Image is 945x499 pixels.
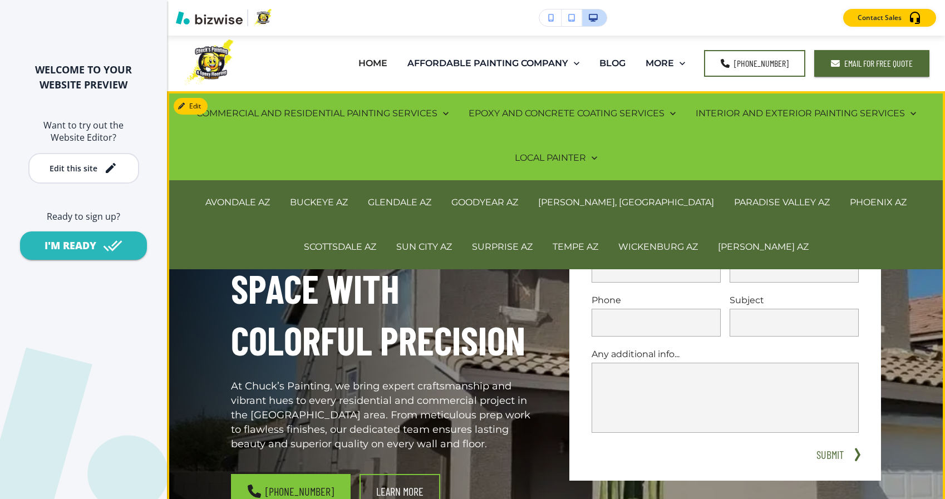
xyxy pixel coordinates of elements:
[592,294,721,307] p: Phone
[704,50,805,77] a: [PHONE_NUMBER]
[843,9,936,27] button: Contact Sales
[196,107,437,120] p: COMMERCIAL AND RESIDENTIAL PAINTING SERVICES
[50,164,97,172] div: Edit this site
[599,57,626,70] p: BLOG
[358,57,387,70] p: HOME
[28,153,139,184] button: Edit this site
[515,151,586,164] p: LOCAL PAINTER
[18,62,149,92] h2: WELCOME TO YOUR WEBSITE PREVIEW
[696,107,905,120] p: INTERIOR AND EXTERIOR PAINTING SERVICES
[734,196,830,209] p: PARADISE VALLEY AZ
[290,196,348,209] p: BUCKEYE AZ
[730,294,859,307] p: Subject
[45,239,96,253] div: I'M READY
[174,98,208,115] button: Edit
[469,107,665,120] p: EPOXY AND CONCRETE COATING SERVICES
[20,231,147,260] button: I'M READY
[472,240,533,253] p: SURPRISE AZ
[858,13,902,23] p: Contact Sales
[553,240,598,253] p: TEMPE AZ
[718,240,809,253] p: [PERSON_NAME] AZ
[18,119,149,144] h6: Want to try out the Website Editor?
[850,196,907,209] p: PHOENIX AZ
[304,240,376,253] p: SCOTTSDALE AZ
[396,240,452,253] p: SUN CITY AZ
[618,240,698,253] p: WICKENBURG AZ
[812,446,848,463] button: SUBMIT
[231,211,543,366] h1: Brighten Your Space with Colorful Precision
[231,379,543,452] p: At Chuck’s Painting, we bring expert craftsmanship and vibrant hues to every residential and comm...
[592,348,859,360] p: Any additional info...
[205,196,270,209] p: AVONDALE AZ
[184,39,239,86] img: Chuck's Painting
[451,196,518,209] p: GOODYEAR AZ
[646,57,674,70] p: MORE
[814,50,929,77] a: Email for Free Quote
[538,196,714,209] p: [PERSON_NAME], [GEOGRAPHIC_DATA]
[253,9,274,27] img: Your Logo
[18,210,149,223] h6: Ready to sign up?
[176,11,243,24] img: Bizwise Logo
[368,196,431,209] p: GLENDALE AZ
[407,57,568,70] p: AFFORDABLE PAINTING COMPANY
